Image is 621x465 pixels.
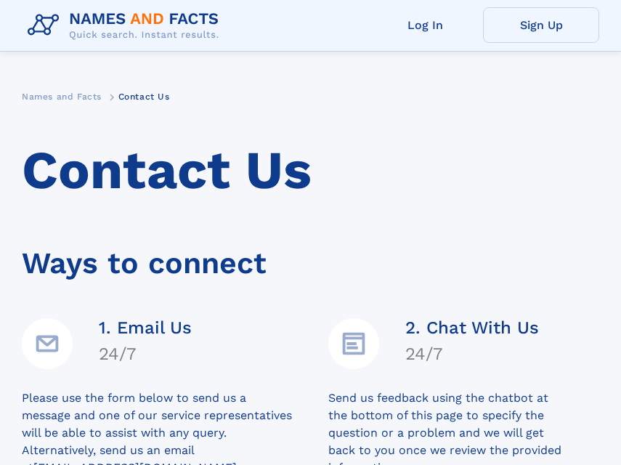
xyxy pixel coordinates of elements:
h1: Contact Us [22,140,599,201]
a: Sign Up [483,7,599,43]
h4: 2. Chat With Us [405,318,539,338]
img: Logo Names and Facts [22,6,231,45]
div: Ways to connect [22,226,599,286]
h4: 24/7 [99,344,192,364]
img: Email Address Icon [22,318,73,369]
h4: 24/7 [405,344,539,364]
span: Contact Us [118,92,170,102]
a: Log In [367,7,483,43]
img: Details Icon [328,318,379,369]
h4: 1. Email Us [99,318,192,338]
a: Names and Facts [22,87,102,105]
